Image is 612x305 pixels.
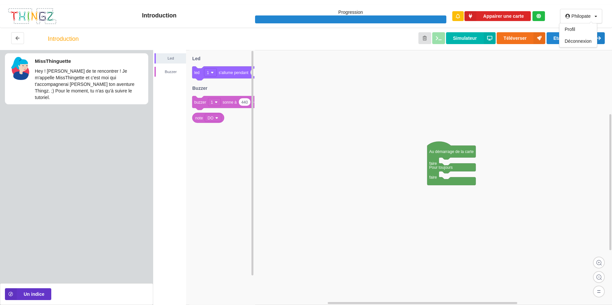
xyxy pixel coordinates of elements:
[429,175,437,180] text: faire
[219,70,248,75] text: s'allume pendant
[418,32,431,44] button: Annuler les modifications et revenir au début de l'étape
[446,32,495,44] button: Simulateur
[156,55,186,62] div: Led
[429,161,437,166] text: faire
[559,23,597,35] div: Profil
[497,32,545,44] button: Téléverser
[429,149,474,154] text: Au démarrage de la carte
[559,35,597,47] div: Déconnexion
[5,288,51,300] button: Un indice
[48,36,79,42] div: Introduction
[156,68,186,75] div: Buzzer
[192,86,207,91] text: Buzzer
[547,32,605,44] button: Etape suivante
[194,70,199,75] text: led
[241,100,248,105] text: 440
[464,11,531,21] button: Appairer une carte
[211,100,213,105] text: 1
[255,9,446,15] p: Progression
[195,116,203,120] text: note
[192,56,200,61] text: Led
[572,14,591,18] div: Philopate
[8,8,57,25] img: thingz_logo.png
[194,100,206,105] text: buzzer
[207,116,213,120] text: DO
[223,100,237,105] text: sonne à
[532,11,545,21] div: Tu es connecté au serveur de création de Thingz
[64,12,255,19] div: Introduction
[35,58,145,64] p: MissThinguette
[35,68,145,101] p: Hey ! [PERSON_NAME] de te rencontrer ! Je m'appelle MissThingette et c'est moi qui t'accompagnera...
[207,70,209,75] text: 1
[429,165,452,170] text: Pour toujours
